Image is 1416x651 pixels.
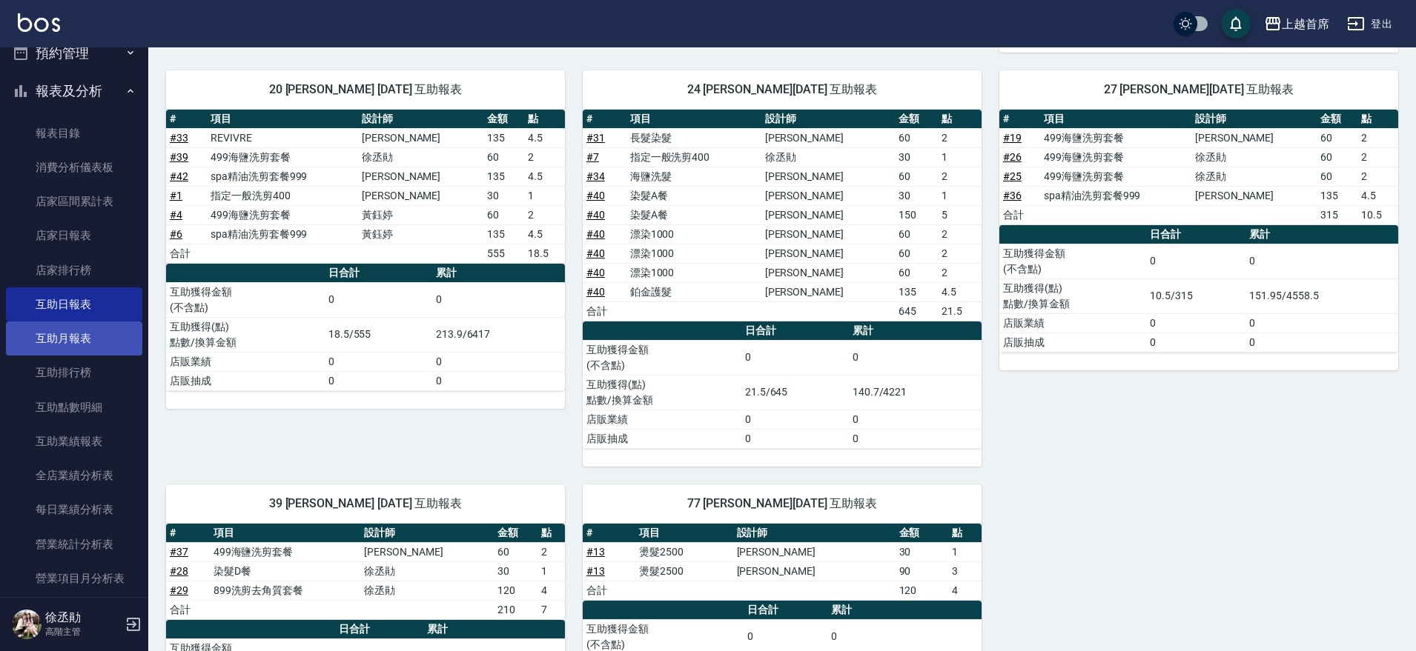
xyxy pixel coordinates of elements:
a: 互助點數明細 [6,390,142,424]
a: 設計師業績表 [6,595,142,630]
th: 點 [537,524,565,543]
td: [PERSON_NAME] [733,561,896,581]
td: 499海鹽洗剪套餐 [1040,167,1191,186]
td: 0 [1245,313,1397,333]
a: 店家區間累計表 [6,184,142,218]
a: 報表目錄 [6,116,142,150]
td: 2 [938,128,982,147]
td: 4 [948,581,982,600]
td: [PERSON_NAME] [358,128,483,147]
td: spa精油洗剪套餐999 [207,224,358,244]
td: 7 [537,600,565,619]
a: #29 [170,584,188,596]
button: 報表及分析 [6,72,142,110]
a: #1 [170,190,182,201]
td: 60 [895,263,939,282]
td: 店販抽成 [166,371,325,390]
td: [PERSON_NAME] [761,167,895,186]
th: 點 [948,524,982,543]
td: [PERSON_NAME] [358,167,483,186]
td: 4.5 [524,128,565,147]
td: 徐丞勛 [358,147,483,167]
td: 60 [483,147,524,167]
th: 點 [938,110,982,129]
td: 60 [895,244,939,263]
a: #36 [1003,190,1022,201]
td: 140.7/4221 [849,375,982,410]
td: 指定一般洗剪400 [207,186,358,205]
td: 499海鹽洗剪套餐 [207,147,358,167]
td: 0 [1245,244,1397,278]
td: 645 [895,301,939,321]
button: save [1221,9,1251,39]
a: #40 [586,190,605,201]
td: 0 [849,340,982,375]
td: 合計 [166,600,210,619]
td: 互助獲得(點) 點數/換算金額 [166,317,325,352]
td: spa精油洗剪套餐999 [1040,186,1191,205]
th: 設計師 [360,524,494,543]
td: 0 [741,340,849,375]
td: [PERSON_NAME] [761,224,895,244]
th: 日合計 [335,620,423,639]
th: # [166,110,207,129]
span: 27 [PERSON_NAME][DATE] 互助報表 [1017,82,1380,97]
td: 899洗剪去角質套餐 [210,581,361,600]
table: a dense table [166,264,565,391]
th: # [583,524,635,543]
td: 0 [741,410,849,429]
a: 互助月報表 [6,321,142,355]
td: 210 [494,600,537,619]
td: 黃鈺婷 [358,205,483,224]
td: [PERSON_NAME] [761,186,895,205]
td: 2 [938,244,982,263]
th: # [999,110,1040,129]
td: [PERSON_NAME] [360,542,494,561]
a: #6 [170,228,182,240]
td: 2 [1357,147,1398,167]
td: 2 [1357,167,1398,186]
a: #33 [170,132,188,144]
a: 互助排行榜 [6,355,142,390]
a: #42 [170,170,188,182]
td: 21.5/645 [741,375,849,410]
td: 漂染1000 [626,263,761,282]
td: 30 [895,186,939,205]
td: 2 [938,167,982,186]
td: 1 [938,186,982,205]
a: #26 [1003,151,1022,163]
td: 合計 [999,205,1040,224]
table: a dense table [166,110,565,264]
td: 2 [524,147,565,167]
a: #13 [586,546,605,558]
td: 1 [537,561,565,581]
td: 3 [948,561,982,581]
td: 60 [895,224,939,244]
td: 店販業績 [583,410,741,429]
td: 徐丞勛 [1191,167,1317,186]
div: 上越首席 [1282,15,1329,33]
button: 上越首席 [1258,9,1335,39]
td: 0 [741,429,849,448]
table: a dense table [999,110,1398,225]
th: 累計 [423,620,565,639]
td: 150 [895,205,939,224]
td: 漂染1000 [626,244,761,263]
td: 499海鹽洗剪套餐 [207,205,358,224]
th: 日合計 [1146,225,1245,244]
table: a dense table [583,321,982,449]
td: 30 [483,186,524,205]
td: 0 [325,282,432,317]
th: 日合計 [744,601,827,620]
td: 2 [938,263,982,282]
td: 互助獲得金額 (不含點) [583,340,741,375]
td: 2 [524,205,565,224]
td: 4.5 [524,224,565,244]
td: 21.5 [938,301,982,321]
td: 4.5 [938,282,982,301]
td: 0 [432,371,565,390]
td: 互助獲得金額 (不含點) [166,282,325,317]
th: 累計 [849,321,982,341]
a: 互助日報表 [6,287,142,321]
a: #13 [586,565,605,577]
